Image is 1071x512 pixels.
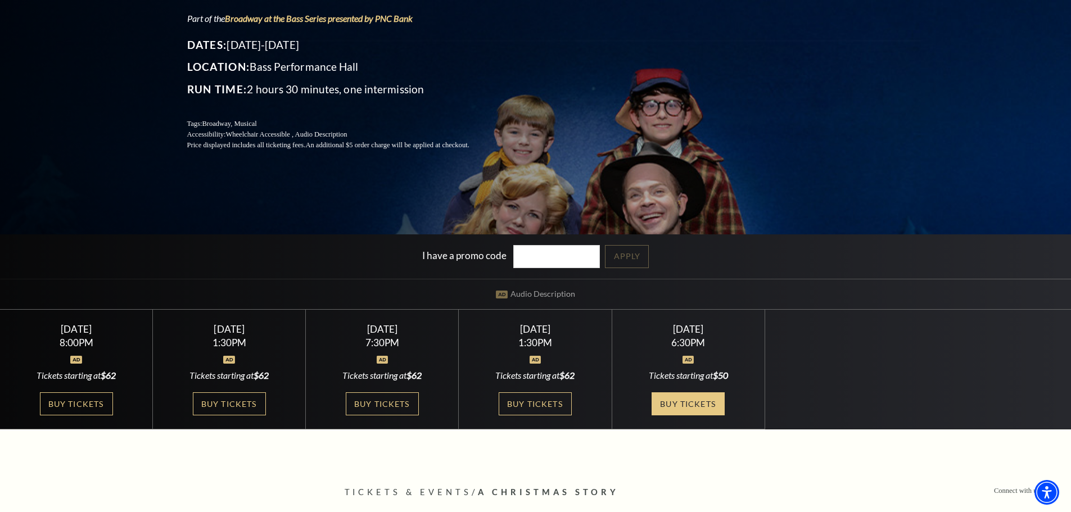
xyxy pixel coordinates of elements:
a: Buy Tickets [40,392,113,415]
span: Location: [187,60,250,73]
a: Buy Tickets [499,392,572,415]
div: 8:00PM [13,338,139,347]
p: Price displayed includes all ticketing fees. [187,140,496,151]
span: $50 [713,370,728,380]
span: Run Time: [187,83,247,96]
a: Broadway at the Bass Series presented by PNC Bank - open in a new tab [225,13,413,24]
p: / [345,486,727,500]
div: [DATE] [319,323,445,335]
span: Tickets & Events [345,487,472,497]
div: [DATE] [625,323,751,335]
div: Accessibility Menu [1034,480,1059,505]
p: Connect with us on [994,486,1049,496]
span: A Christmas Story [478,487,619,497]
div: [DATE] [472,323,598,335]
p: [DATE]-[DATE] [187,36,496,54]
span: An additional $5 order charge will be applied at checkout. [305,141,469,149]
div: 1:30PM [472,338,598,347]
div: [DATE] [13,323,139,335]
p: Part of the [187,12,496,25]
div: Tickets starting at [625,369,751,382]
div: Tickets starting at [319,369,445,382]
span: Broadway, Musical [202,120,256,128]
div: 7:30PM [319,338,445,347]
div: [DATE] [166,323,292,335]
span: $62 [559,370,575,380]
a: Buy Tickets [193,392,266,415]
div: 1:30PM [166,338,292,347]
a: Buy Tickets [346,392,419,415]
span: $62 [406,370,422,380]
div: Tickets starting at [472,369,598,382]
span: Dates: [187,38,227,51]
p: Bass Performance Hall [187,58,496,76]
div: Tickets starting at [13,369,139,382]
label: I have a promo code [422,250,507,261]
span: $62 [101,370,116,380]
span: Wheelchair Accessible , Audio Description [225,130,347,138]
p: Accessibility: [187,129,496,140]
span: $62 [254,370,269,380]
p: Tags: [187,119,496,129]
p: 2 hours 30 minutes, one intermission [187,80,496,98]
div: 6:30PM [625,338,751,347]
div: Tickets starting at [166,369,292,382]
a: Buy Tickets [652,392,725,415]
